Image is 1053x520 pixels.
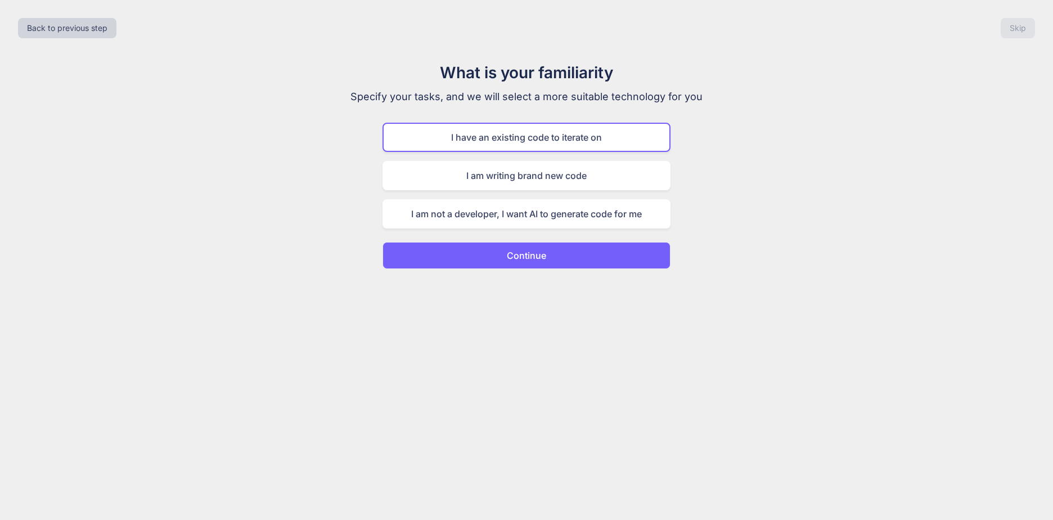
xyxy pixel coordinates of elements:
[382,161,670,190] div: I am writing brand new code
[507,249,546,262] p: Continue
[337,61,715,84] h1: What is your familiarity
[18,18,116,38] button: Back to previous step
[337,89,715,105] p: Specify your tasks, and we will select a more suitable technology for you
[382,199,670,228] div: I am not a developer, I want AI to generate code for me
[382,123,670,152] div: I have an existing code to iterate on
[382,242,670,269] button: Continue
[1001,18,1035,38] button: Skip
